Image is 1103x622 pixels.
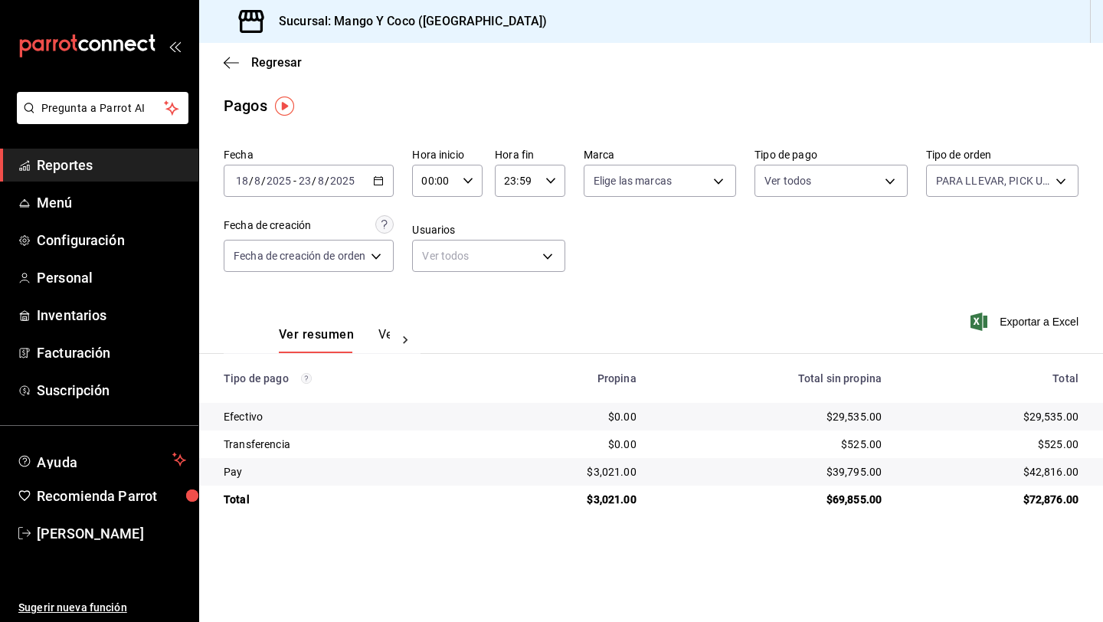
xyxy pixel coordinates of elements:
[11,111,188,127] a: Pregunta a Parrot AI
[37,380,186,401] span: Suscripción
[661,464,882,480] div: $39,795.00
[224,55,302,70] button: Regresar
[37,523,186,544] span: [PERSON_NAME]
[37,486,186,506] span: Recomienda Parrot
[906,409,1078,424] div: $29,535.00
[169,40,181,52] button: open_drawer_menu
[594,173,672,188] span: Elige las marcas
[754,149,907,160] label: Tipo de pago
[906,372,1078,385] div: Total
[412,240,565,272] div: Ver todos
[293,175,296,187] span: -
[37,192,186,213] span: Menú
[254,175,261,187] input: --
[37,155,186,175] span: Reportes
[37,342,186,363] span: Facturación
[926,149,1078,160] label: Tipo de orden
[936,173,1050,188] span: PARA LLEVAR, PICK UP, COME AQUÍ, Externo, Come Aquí, A domicilio
[18,600,186,616] span: Sugerir nueva función
[325,175,329,187] span: /
[494,437,637,452] div: $0.00
[267,12,548,31] h3: Sucursal: Mango Y Coco ([GEOGRAPHIC_DATA])
[235,175,249,187] input: --
[234,248,365,264] span: Fecha de creación de orden
[378,327,436,353] button: Ver pagos
[224,218,311,234] div: Fecha de creación
[224,437,470,452] div: Transferencia
[412,149,483,160] label: Hora inicio
[224,464,470,480] div: Pay
[261,175,266,187] span: /
[764,173,811,188] span: Ver todos
[224,492,470,507] div: Total
[298,175,312,187] input: --
[906,464,1078,480] div: $42,816.00
[661,409,882,424] div: $29,535.00
[279,327,390,353] div: navigation tabs
[312,175,316,187] span: /
[37,305,186,326] span: Inventarios
[906,492,1078,507] div: $72,876.00
[224,372,470,385] div: Tipo de pago
[974,313,1078,331] button: Exportar a Excel
[224,409,470,424] div: Efectivo
[494,492,637,507] div: $3,021.00
[224,149,394,160] label: Fecha
[906,437,1078,452] div: $525.00
[224,94,267,117] div: Pagos
[412,224,565,235] label: Usuarios
[17,92,188,124] button: Pregunta a Parrot AI
[495,149,565,160] label: Hora fin
[37,230,186,250] span: Configuración
[494,409,637,424] div: $0.00
[317,175,325,187] input: --
[37,267,186,288] span: Personal
[584,149,736,160] label: Marca
[329,175,355,187] input: ----
[661,492,882,507] div: $69,855.00
[301,373,312,384] svg: Los pagos realizados con Pay y otras terminales son montos brutos.
[275,97,294,116] img: Tooltip marker
[37,450,166,469] span: Ayuda
[494,464,637,480] div: $3,021.00
[266,175,292,187] input: ----
[279,327,354,353] button: Ver resumen
[249,175,254,187] span: /
[251,55,302,70] span: Regresar
[41,100,165,116] span: Pregunta a Parrot AI
[494,372,637,385] div: Propina
[661,437,882,452] div: $525.00
[661,372,882,385] div: Total sin propina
